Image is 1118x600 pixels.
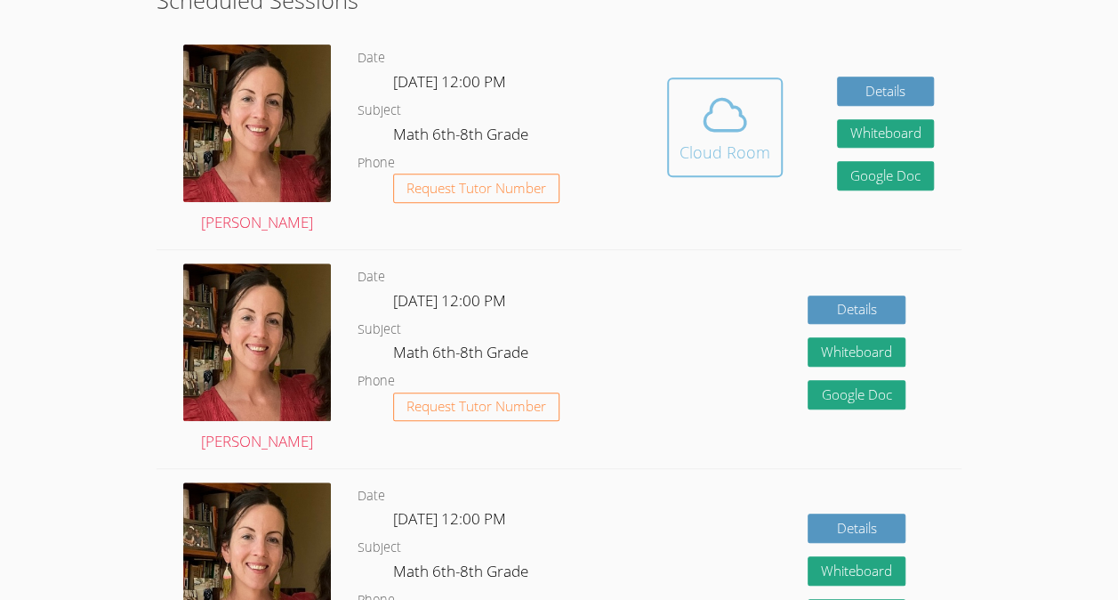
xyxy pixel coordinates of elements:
a: [PERSON_NAME] [183,264,331,455]
dt: Date [358,47,385,69]
span: [DATE] 12:00 PM [393,71,506,92]
span: Request Tutor Number [406,182,546,195]
dt: Subject [358,537,401,559]
a: Details [808,296,905,325]
a: Google Doc [808,380,905,409]
dt: Subject [358,319,401,341]
button: Request Tutor Number [393,393,559,422]
span: [DATE] 12:00 PM [393,290,506,311]
a: Details [808,514,905,543]
dt: Date [358,266,385,288]
a: [PERSON_NAME] [183,45,331,236]
button: Request Tutor Number [393,174,559,203]
dt: Phone [358,152,395,174]
button: Whiteboard [808,337,905,367]
dd: Math 6th-8th Grade [393,559,532,589]
a: Google Doc [837,161,935,191]
img: IMG_4957.jpeg [183,264,331,421]
dt: Date [358,485,385,507]
dt: Subject [358,100,401,122]
dt: Phone [358,370,395,393]
button: Whiteboard [837,119,935,149]
dd: Math 6th-8th Grade [393,122,532,152]
dd: Math 6th-8th Grade [393,340,532,370]
img: IMG_4957.jpeg [183,45,331,202]
a: Details [837,77,935,106]
button: Cloud Room [667,77,783,177]
span: [DATE] 12:00 PM [393,508,506,529]
div: Cloud Room [680,140,770,165]
span: Request Tutor Number [406,400,546,413]
button: Whiteboard [808,556,905,586]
